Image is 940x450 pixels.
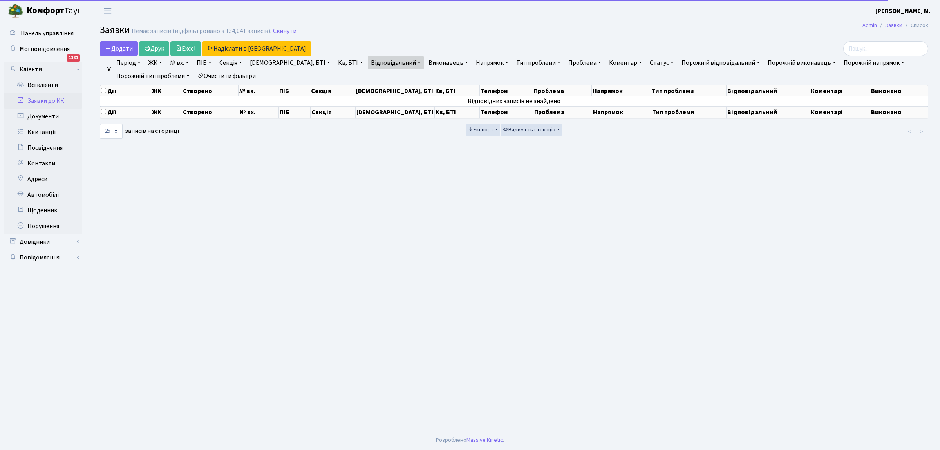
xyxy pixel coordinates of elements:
th: ПІБ [278,85,310,96]
a: Секція [216,56,245,69]
a: [PERSON_NAME] М. [875,6,931,16]
div: Немає записів (відфільтровано з 134,041 записів). [132,27,271,35]
div: Розроблено . [436,436,504,445]
b: Комфорт [27,4,64,17]
a: Довідники [4,234,82,250]
th: Дії [100,85,151,96]
a: Порожній відповідальний [678,56,763,69]
input: Пошук... [843,41,928,56]
a: [DEMOGRAPHIC_DATA], БТІ [247,56,333,69]
td: Відповідних записів не знайдено [100,96,928,106]
th: № вх. [239,85,278,96]
a: Заявки до КК [4,93,82,109]
th: [DEMOGRAPHIC_DATA], БТІ [356,106,435,118]
a: Очистити фільтри [194,69,259,83]
a: Панель управління [4,25,82,41]
th: Виконано [870,106,928,118]
th: Секція [310,85,355,96]
th: № вх. [239,106,279,118]
a: Контакти [4,156,82,171]
th: Тип проблеми [651,106,727,118]
a: Тип проблеми [513,56,564,69]
th: Проблема [533,85,592,96]
div: 1181 [67,54,80,62]
th: Напрямок [592,85,651,96]
a: Коментар [606,56,645,69]
a: Порушення [4,218,82,234]
label: записів на сторінці [100,124,179,139]
a: Порожній тип проблеми [113,69,193,83]
a: Повідомлення [4,250,82,265]
a: Посвідчення [4,140,82,156]
a: Документи [4,109,82,124]
a: Період [113,56,144,69]
th: ЖК [151,85,182,96]
button: Експорт [466,124,500,136]
a: Проблема [565,56,604,69]
a: Адреси [4,171,82,187]
a: ПІБ [193,56,215,69]
a: Квитанції [4,124,82,140]
a: Додати [100,41,138,56]
a: Відповідальний [368,56,424,69]
th: Тип проблеми [651,85,726,96]
a: Напрямок [473,56,512,69]
a: Щоденник [4,203,82,218]
th: Створено [182,106,239,118]
span: Експорт [468,126,493,134]
a: Всі клієнти [4,77,82,93]
th: Секція [311,106,356,118]
a: ЖК [145,56,165,69]
img: logo.png [8,3,23,19]
th: Напрямок [592,106,651,118]
span: Таун [27,4,82,18]
button: Переключити навігацію [98,4,117,17]
a: Мої повідомлення1181 [4,41,82,57]
th: Дії [100,106,151,118]
a: Excel [170,41,201,56]
th: Кв, БТІ [435,106,480,118]
a: Виконавець [425,56,471,69]
th: Створено [182,85,239,96]
a: Друк [139,41,169,56]
button: Видимість стовпців [501,124,562,136]
select: записів на сторінці [100,124,123,139]
th: Телефон [480,85,533,96]
th: ЖК [151,106,182,118]
span: Додати [105,44,133,53]
th: Коментарі [810,85,870,96]
a: Порожній виконавець [765,56,839,69]
th: Кв, БТІ [434,85,479,96]
a: Кв, БТІ [335,56,366,69]
a: Автомобілі [4,187,82,203]
b: [PERSON_NAME] М. [875,7,931,15]
a: Admin [862,21,877,29]
th: Коментарі [810,106,870,118]
span: Видимість стовпців [503,126,555,134]
a: Надіслати в [GEOGRAPHIC_DATA] [202,41,311,56]
th: [DEMOGRAPHIC_DATA], БТІ [355,85,434,96]
a: Massive Kinetic [466,436,503,444]
span: Мої повідомлення [20,45,70,53]
th: Телефон [480,106,533,118]
li: Список [902,21,928,30]
a: Скинути [273,27,296,35]
span: Панель управління [21,29,74,38]
a: Статус [647,56,677,69]
a: Клієнти [4,62,82,77]
a: Заявки [885,21,902,29]
th: ПІБ [279,106,311,118]
nav: breadcrumb [851,17,940,34]
th: Відповідальний [727,106,810,118]
th: Відповідальний [727,85,810,96]
a: № вх. [167,56,192,69]
a: Порожній напрямок [841,56,907,69]
th: Проблема [533,106,592,118]
span: Заявки [100,23,130,37]
th: Виконано [870,85,928,96]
